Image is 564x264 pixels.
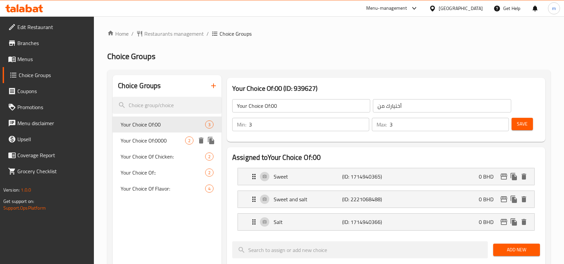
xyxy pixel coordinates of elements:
nav: breadcrumb [107,30,551,38]
span: Choice Groups [19,71,89,79]
span: 1.0.0 [21,186,31,194]
span: Coverage Report [17,151,89,159]
button: edit [499,194,509,204]
span: Upsell [17,135,89,143]
button: delete [519,172,529,182]
span: Your Choice Of:: [121,169,205,177]
a: Restaurants management [136,30,204,38]
a: Coverage Report [3,147,94,163]
a: Choice Groups [3,67,94,83]
span: Add New [499,246,535,254]
div: Your Choice Of Flavor:4 [113,181,222,197]
span: Promotions [17,103,89,111]
div: Your Choice Of:00002deleteduplicate [113,133,222,149]
p: (ID: 1714940366) [342,218,388,226]
span: Menu disclaimer [17,119,89,127]
button: edit [499,172,509,182]
a: Edit Restaurant [3,19,94,35]
span: Choice Groups [220,30,252,38]
li: Expand [232,188,540,211]
p: (ID: 1714940365) [342,173,388,181]
a: Branches [3,35,94,51]
span: Version: [3,186,20,194]
div: Choices [205,185,214,193]
span: Choice Groups [107,49,155,64]
h2: Choice Groups [118,81,161,91]
p: 0 BHD [479,195,499,203]
div: Expand [238,191,534,208]
span: Coupons [17,87,89,95]
li: / [206,30,209,38]
a: Upsell [3,131,94,147]
span: Grocery Checklist [17,167,89,175]
div: Your Choice Of Chicken:2 [113,149,222,165]
p: Salt [274,218,342,226]
span: 2 [185,138,193,144]
span: Restaurants management [144,30,204,38]
span: Menus [17,55,89,63]
a: Grocery Checklist [3,163,94,179]
p: 0 BHD [479,173,499,181]
li: Expand [232,165,540,188]
span: m [552,5,556,12]
input: search [113,97,222,114]
a: Promotions [3,99,94,115]
div: Expand [238,168,534,185]
a: Support.OpsPlatform [3,204,46,212]
div: Choices [205,169,214,177]
span: 2 [205,154,213,160]
p: Max: [377,120,387,128]
button: duplicate [206,136,216,146]
div: Your Choice Of:003 [113,116,222,133]
input: search [232,241,488,258]
li: / [131,30,134,38]
span: Edit Restaurant [17,23,89,31]
p: Sweet [274,173,342,181]
p: 0 BHD [479,218,499,226]
span: Get support on: [3,197,34,206]
span: Branches [17,39,89,47]
span: 4 [205,186,213,192]
button: delete [519,217,529,227]
div: [GEOGRAPHIC_DATA] [439,5,483,12]
div: Choices [205,153,214,161]
span: Save [517,120,528,128]
p: Sweet and salt [274,195,342,203]
a: Home [107,30,129,38]
button: edit [499,217,509,227]
button: duplicate [509,194,519,204]
button: duplicate [509,217,519,227]
span: 2 [205,170,213,176]
p: Min: [237,120,246,128]
div: Choices [185,137,193,145]
button: duplicate [509,172,519,182]
a: Menus [3,51,94,67]
p: (ID: 2221068488) [342,195,388,203]
div: Your Choice Of::2 [113,165,222,181]
div: Expand [238,214,534,230]
div: Menu-management [366,4,407,12]
h3: Your Choice Of:00 (ID: 939627) [232,83,540,94]
h2: Assigned to Your Choice Of:00 [232,153,540,163]
span: Your Choice Of Chicken: [121,153,205,161]
span: 3 [205,121,213,128]
li: Expand [232,211,540,233]
button: delete [196,136,206,146]
span: Your Choice Of:00 [121,120,205,128]
button: Add New [493,244,540,256]
a: Coupons [3,83,94,99]
span: Your Choice Of:0000 [121,137,185,145]
button: Save [512,118,533,130]
span: Your Choice Of Flavor: [121,185,205,193]
a: Menu disclaimer [3,115,94,131]
button: delete [519,194,529,204]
